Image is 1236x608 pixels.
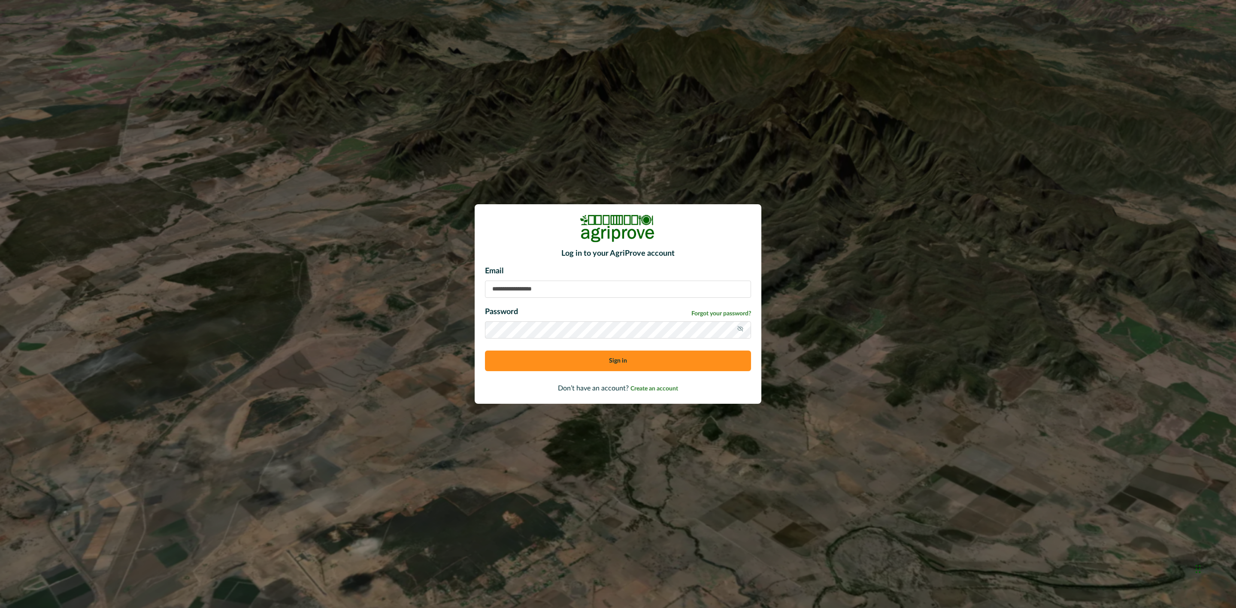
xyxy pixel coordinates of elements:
p: Don’t have an account? [485,383,751,393]
p: Email [485,266,751,277]
button: Sign in [485,351,751,371]
a: Create an account [630,385,678,392]
img: Logo Image [579,215,657,242]
div: Drag [1196,556,1201,582]
span: Create an account [630,386,678,392]
h2: Log in to your AgriProve account [485,249,751,259]
p: Password [485,306,518,318]
a: Forgot your password? [691,309,751,318]
iframe: Chat Widget [1193,548,1236,589]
